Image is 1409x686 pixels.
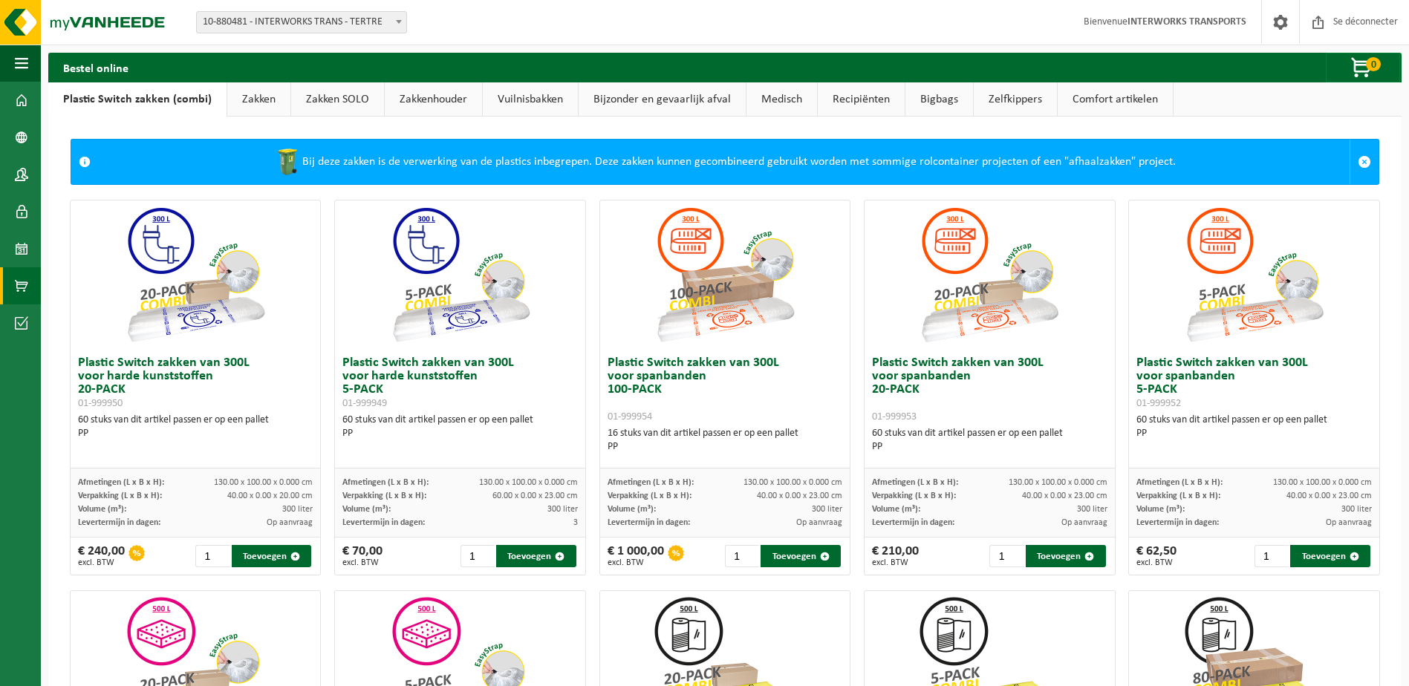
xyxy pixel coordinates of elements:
[547,505,578,514] span: 300 liter
[818,82,905,117] a: Recipiënten
[78,518,160,527] span: Levertermijn in dagen:
[1255,545,1289,567] input: 1
[1273,478,1372,487] span: 130.00 x 100.00 x 0.000 cm
[872,505,920,514] span: Volume (m³):
[608,478,694,487] span: Afmetingen (L x B x H):
[872,411,917,422] span: 01-999953
[915,200,1064,349] img: 01-999953
[243,552,287,561] font: Toevoegen
[302,156,1176,168] font: Bij deze zakken is de verwerking van de plastics inbegrepen. Deze zakken kunnen gecombineerd gebr...
[1026,545,1106,567] button: Toevoegen
[796,518,842,527] span: Op aanvraag
[872,428,1063,439] font: 60 stuks van dit artikel passen er op een pallet
[78,427,313,440] div: PP
[579,82,746,117] a: Bijzonder en gevaarlijk afval
[1326,53,1400,82] button: 0
[121,200,270,349] img: 01-999950
[872,558,919,567] span: excl. BTW
[291,82,384,117] a: Zakken SOLO
[342,356,514,410] font: Plastic Switch zakken van 300L voor harde kunststoffen 5-PACK
[78,505,126,514] span: Volume (m³):
[1077,505,1107,514] span: 300 liter
[1058,82,1173,117] a: Comfort artikelen
[651,200,799,349] img: 01-999954
[1084,16,1246,27] font: Bienvenue
[1136,491,1220,500] span: Verpakking (L x B x H):
[608,505,656,514] span: Volume (m³):
[342,478,429,487] span: Afmetingen (L x B x H):
[608,518,690,527] span: Levertermijn in dagen:
[342,558,383,567] span: excl. BTW
[761,545,841,567] button: Toevoegen
[757,491,842,500] span: 40.00 x 0.00 x 23.00 cm
[48,53,143,82] h2: Bestel online
[974,82,1057,117] a: Zelfkippers
[1009,478,1107,487] span: 130.00 x 100.00 x 0.000 cm
[507,552,551,561] font: Toevoegen
[1290,545,1370,567] button: Toevoegen
[483,82,578,117] a: Vuilnisbakken
[195,545,230,567] input: 1
[78,414,269,425] font: 60 stuks van dit artikel passen er op een pallet
[48,82,227,117] a: Plastic Switch zakken (combi)
[743,478,842,487] span: 130.00 x 100.00 x 0.000 cm
[342,398,387,409] span: 01-999949
[342,505,391,514] span: Volume (m³):
[1286,491,1372,500] span: 40.00 x 0.00 x 23.00 cm
[1366,57,1381,71] span: 0
[1136,427,1372,440] div: PP
[78,558,125,567] span: excl. BTW
[342,427,578,440] div: PP
[872,440,1107,454] div: PP
[872,518,954,527] span: Levertermijn in dagen:
[608,356,779,423] font: Plastic Switch zakken van 300L voor spanbanden 100-PACK
[232,545,312,567] button: Toevoegen
[78,398,123,409] span: 01-999950
[78,356,250,410] font: Plastic Switch zakken van 300L voor harde kunststoffen 20-PACK
[78,491,162,500] span: Verpakking (L x B x H):
[989,545,1024,567] input: 1
[1302,552,1346,561] font: Toevoegen
[342,518,425,527] span: Levertermijn in dagen:
[385,82,482,117] a: Zakkenhouder
[197,12,406,33] span: 10-880481 - INTERWORKS TRANS - TERTRE
[746,82,817,117] a: Medisch
[1136,544,1177,558] font: € 62,50
[608,544,664,558] font: € 1 000,00
[1350,140,1379,184] a: Sluit melding
[1136,558,1177,567] span: excl. BTW
[1341,505,1372,514] span: 300 liter
[872,491,956,500] span: Verpakking (L x B x H):
[267,518,313,527] span: Op aanvraag
[1037,552,1081,561] font: Toevoegen
[492,491,578,500] span: 60.00 x 0.00 x 23.00 cm
[725,545,760,567] input: 1
[386,200,535,349] img: 01-999949
[273,147,302,177] img: WB-0240-HPE-GN-50.png
[608,440,843,454] div: PP
[1136,414,1327,425] font: 60 stuks van dit artikel passen er op een pallet
[1136,518,1219,527] span: Levertermijn in dagen:
[1326,518,1372,527] span: Op aanvraag
[78,478,164,487] span: Afmetingen (L x B x H):
[1136,478,1223,487] span: Afmetingen (L x B x H):
[1180,200,1329,349] img: 01-999952
[905,82,973,117] a: Bigbags
[608,558,664,567] span: excl. BTW
[1136,505,1185,514] span: Volume (m³):
[282,505,313,514] span: 300 liter
[608,428,798,439] font: 16 stuks van dit artikel passen er op een pallet
[1061,518,1107,527] span: Op aanvraag
[461,545,495,567] input: 1
[1136,398,1181,409] span: 01-999952
[227,82,290,117] a: Zakken
[342,491,426,500] span: Verpakking (L x B x H):
[479,478,578,487] span: 130.00 x 100.00 x 0.000 cm
[608,411,652,422] span: 01-999954
[496,545,576,567] button: Toevoegen
[812,505,842,514] span: 300 liter
[772,552,816,561] font: Toevoegen
[196,11,407,33] span: 10-880481 - INTERWORKS TRANS - TERTRE
[227,491,313,500] span: 40.00 x 0.00 x 20.00 cm
[214,478,313,487] span: 130.00 x 100.00 x 0.000 cm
